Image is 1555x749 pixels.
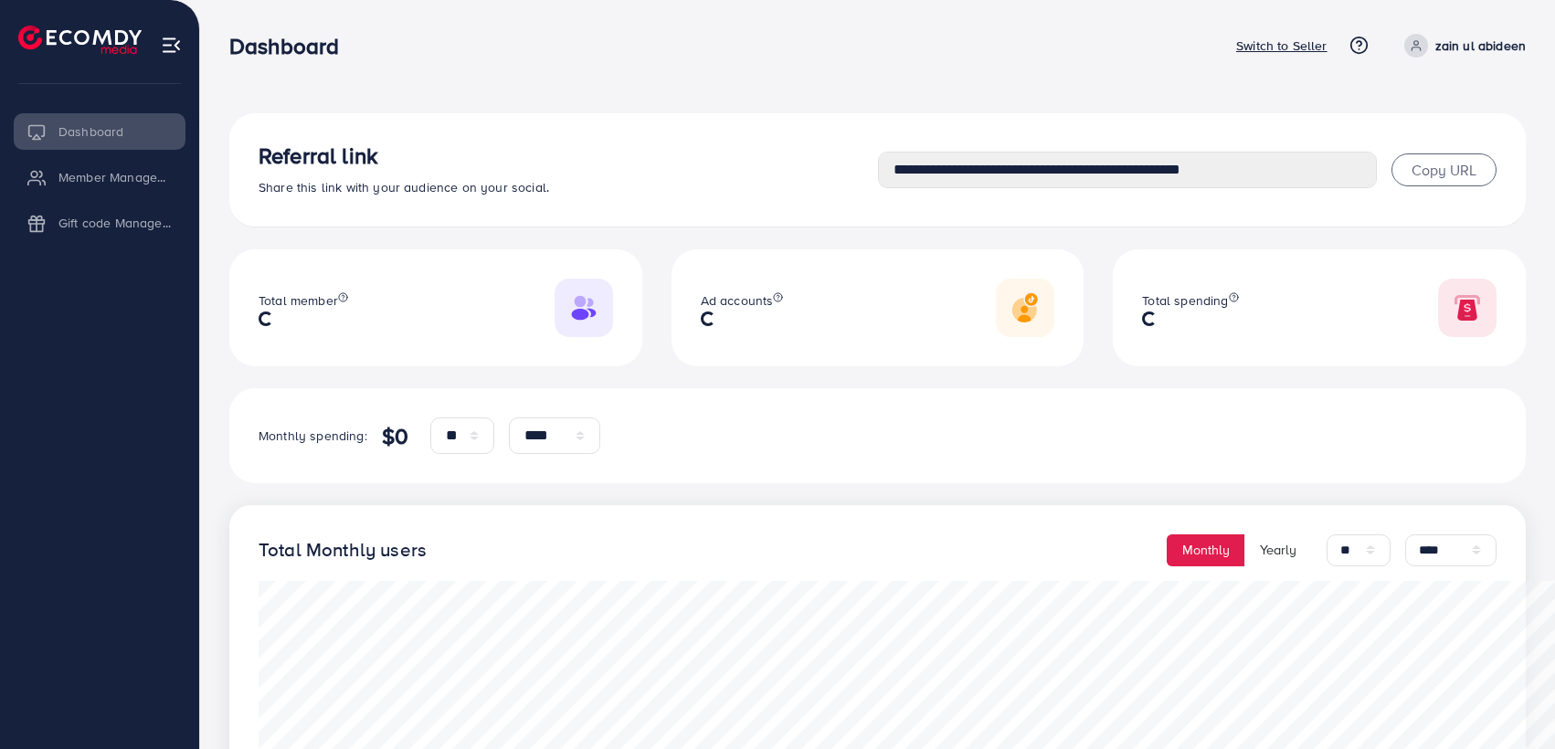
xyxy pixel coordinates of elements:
[1167,534,1245,566] button: Monthly
[701,291,774,310] span: Ad accounts
[1435,35,1526,57] p: zain ul abideen
[1397,34,1526,58] a: zain ul abideen
[161,35,182,56] img: menu
[229,33,354,59] h3: Dashboard
[1142,291,1228,310] span: Total spending
[1236,35,1328,57] p: Switch to Seller
[555,279,613,337] img: Responsive image
[259,142,878,169] h3: Referral link
[1412,160,1476,180] span: Copy URL
[1244,534,1312,566] button: Yearly
[382,423,408,449] h4: $0
[259,425,367,447] p: Monthly spending:
[996,279,1054,337] img: Responsive image
[1391,153,1497,186] button: Copy URL
[259,291,338,310] span: Total member
[18,26,142,54] img: logo
[1438,279,1497,337] img: Responsive image
[259,178,549,196] span: Share this link with your audience on your social.
[259,539,427,562] h4: Total Monthly users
